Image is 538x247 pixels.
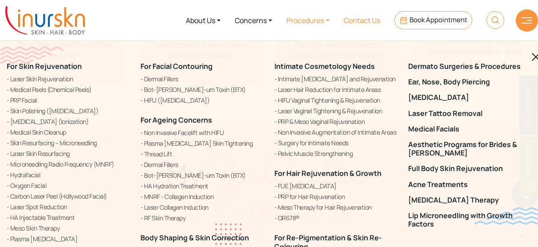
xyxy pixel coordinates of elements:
a: Skin Resurfacing – Microneedling [7,138,130,147]
a: Aesthetic Programs for Brides & [PERSON_NAME] [408,140,531,157]
a: Laser Skin Resurfacing [7,149,130,158]
a: PRP & Meso Vaginal Rejuvenation [274,117,397,126]
a: Laser Skin Rejuvenation [7,74,130,84]
a: Acne Treatments [408,180,531,189]
a: Laser Collagen Induction [141,203,264,212]
a: Lip Microneedling with Growth Factors [408,211,531,228]
a: Surgery for Intimate Needs [274,138,397,147]
a: Laser Hair Reduction for Intimate Areas [274,85,397,94]
a: [MEDICAL_DATA] [408,93,531,102]
a: Thread Lift [141,149,264,159]
a: Dermal Fillers [141,74,264,84]
a: Bot-[PERSON_NAME]-um Toxin (BTX) [141,171,264,180]
a: Medical Skin Cleanup [7,127,130,137]
a: Dermal Fillers [141,160,264,169]
a: RF Skin Therapy [141,213,264,223]
a: Laser Spot Reduction [7,202,130,211]
img: hamLine.svg [522,17,532,24]
a: Intimate [MEDICAL_DATA] and Rejuvenation [274,74,397,84]
a: Ear, Nose, Body Piercing [408,78,531,86]
a: Concerns [228,4,279,37]
a: About Us [179,4,228,37]
a: Meso Skin Therapy [7,223,130,233]
a: Non Invasive Facelift with HIFU [141,128,264,137]
a: Non Invasive Augmentation of Intimate Areas [274,127,397,137]
a: Body Shaping & Skin Correction [141,233,249,243]
a: For Hair Rejuvenation & Growth [274,168,381,178]
a: PRP for Hair Rejuvenation [274,192,397,201]
a: Skin Polishing ([MEDICAL_DATA]) [7,106,130,116]
a: QR678® [274,213,397,223]
a: Contact Us [337,4,387,37]
a: Laser Vaginal Tightening & Rejuvenation [274,106,397,116]
a: For Skin Rejuvenation [7,61,82,71]
a: FUE [MEDICAL_DATA] [274,181,397,191]
a: Medical Peels (Chemical Peels) [7,85,130,94]
a: HIFU Vaginal Tightening & Rejuvenation [274,96,397,105]
a: Carbon Laser Peel (Hollywood Facial) [7,191,130,201]
a: Medical Facials [408,125,531,133]
a: Plasma [MEDICAL_DATA] [7,234,130,243]
a: Meso Therapy for Hair Rejuvenation [274,203,397,212]
a: HIFU ([MEDICAL_DATA]) [141,96,264,105]
a: Intimate Cosmetology Needs [274,61,375,71]
img: HeaderSearch [486,11,504,29]
a: Book Appointment [394,11,472,29]
a: Full Body Skin Rejuvenation [408,164,531,173]
span: Book Appointment [410,15,467,24]
a: HA Hydration Treatment [141,181,264,191]
a: Pelvic Muscle Strengthening [274,149,397,158]
a: Bot-[PERSON_NAME]-um Toxin (BTX) [141,85,264,94]
a: Plasma [MEDICAL_DATA] Skin Tightening [141,139,264,148]
a: PRP Facial [7,96,130,105]
a: Laser Tattoo Removal [408,109,531,118]
a: For Facial Contouring [141,61,213,71]
a: Dermato Surgeries & Procedures [408,62,531,71]
img: inurskn-logo [5,6,85,35]
a: Hydrafacial [7,170,130,179]
a: MNRF - Collagen Induction [141,192,264,201]
a: Procedures [279,4,337,37]
a: [MEDICAL_DATA] (Ionization) [7,117,130,126]
a: Microneedling Radio Frequency (MNRF) [7,159,130,169]
a: Oxygen Facial [7,181,130,190]
a: [MEDICAL_DATA] Therapy [408,196,531,204]
a: HA Injectable Treatment [7,213,130,222]
a: For Ageing Concerns [141,115,212,125]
